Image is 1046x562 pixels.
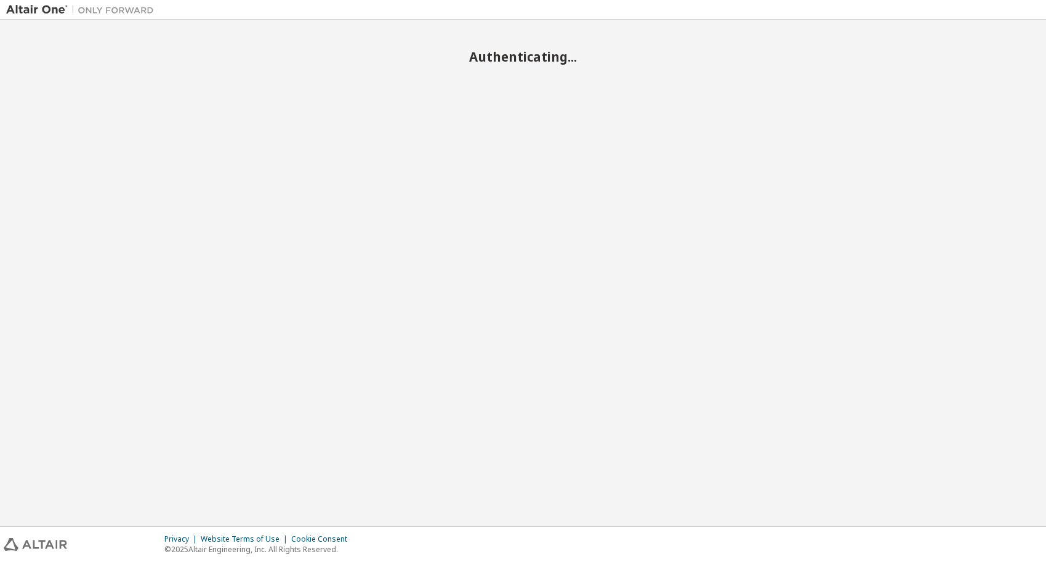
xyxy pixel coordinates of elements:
div: Privacy [164,534,201,544]
img: altair_logo.svg [4,538,67,551]
div: Cookie Consent [291,534,355,544]
h2: Authenticating... [6,49,1040,65]
img: Altair One [6,4,160,16]
div: Website Terms of Use [201,534,291,544]
p: © 2025 Altair Engineering, Inc. All Rights Reserved. [164,544,355,555]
